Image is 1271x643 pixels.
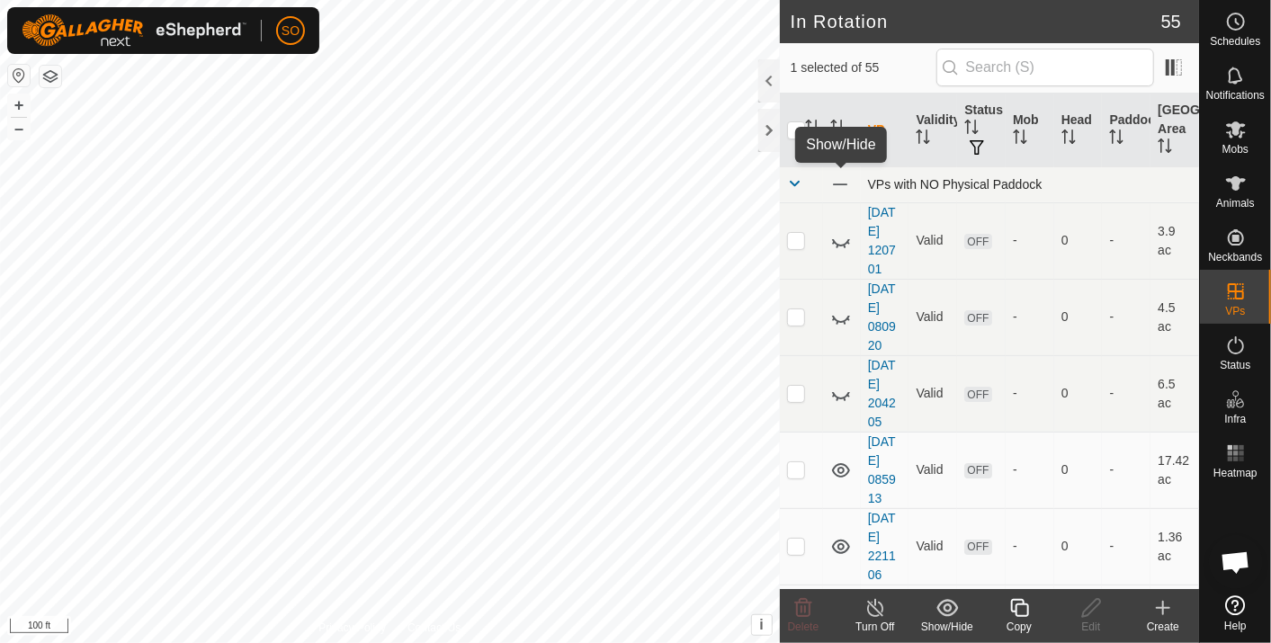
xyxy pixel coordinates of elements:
[1161,8,1181,35] span: 55
[1054,508,1103,585] td: 0
[1127,619,1199,635] div: Create
[964,387,991,402] span: OFF
[791,58,936,77] span: 1 selected of 55
[830,122,845,137] p-sorticon: Activate to sort
[40,66,61,87] button: Map Layers
[1054,432,1103,508] td: 0
[1102,94,1150,167] th: Paddock
[868,434,896,505] a: [DATE] 085913
[839,619,911,635] div: Turn Off
[1206,90,1265,101] span: Notifications
[1150,94,1199,167] th: [GEOGRAPHIC_DATA] Area
[964,234,991,249] span: OFF
[908,508,957,585] td: Valid
[1158,141,1172,156] p-sorticon: Activate to sort
[1109,132,1123,147] p-sorticon: Activate to sort
[868,205,896,276] a: [DATE] 120701
[964,463,991,478] span: OFF
[1208,252,1262,263] span: Neckbands
[1224,621,1247,631] span: Help
[318,620,386,636] a: Privacy Policy
[1150,279,1199,355] td: 4.5 ac
[1006,94,1054,167] th: Mob
[8,65,30,86] button: Reset Map
[8,94,30,116] button: +
[908,94,957,167] th: Validity
[1102,202,1150,279] td: -
[1054,355,1103,432] td: 0
[1220,360,1250,371] span: Status
[1061,132,1076,147] p-sorticon: Activate to sort
[805,122,819,137] p-sorticon: Activate to sort
[1150,508,1199,585] td: 1.36 ac
[1102,279,1150,355] td: -
[1054,279,1103,355] td: 0
[908,432,957,508] td: Valid
[908,202,957,279] td: Valid
[964,122,979,137] p-sorticon: Activate to sort
[1150,202,1199,279] td: 3.9 ac
[1055,619,1127,635] div: Edit
[1210,36,1260,47] span: Schedules
[868,511,896,582] a: [DATE] 221106
[1150,432,1199,508] td: 17.42 ac
[1216,198,1255,209] span: Animals
[791,11,1161,32] h2: In Rotation
[1102,508,1150,585] td: -
[1013,231,1047,250] div: -
[868,281,896,353] a: [DATE] 080920
[1102,355,1150,432] td: -
[1225,306,1245,317] span: VPs
[282,22,300,40] span: SO
[964,540,991,555] span: OFF
[908,355,957,432] td: Valid
[1054,202,1103,279] td: 0
[1013,460,1047,479] div: -
[1224,414,1246,424] span: Infra
[861,94,909,167] th: VP
[957,94,1006,167] th: Status
[1013,384,1047,403] div: -
[1150,355,1199,432] td: 6.5 ac
[911,619,983,635] div: Show/Hide
[868,177,1192,192] div: VPs with NO Physical Paddock
[936,49,1154,86] input: Search (S)
[964,310,991,326] span: OFF
[8,118,30,139] button: –
[22,14,246,47] img: Gallagher Logo
[1222,144,1249,155] span: Mobs
[1102,432,1150,508] td: -
[868,358,896,429] a: [DATE] 204205
[788,621,819,633] span: Delete
[1213,468,1258,478] span: Heatmap
[983,619,1055,635] div: Copy
[916,132,930,147] p-sorticon: Activate to sort
[407,620,461,636] a: Contact Us
[1054,94,1103,167] th: Head
[752,615,772,635] button: i
[1209,535,1263,589] div: Open chat
[1013,132,1027,147] p-sorticon: Activate to sort
[1013,537,1047,556] div: -
[1200,588,1271,639] a: Help
[908,279,957,355] td: Valid
[759,617,763,632] span: i
[1013,308,1047,326] div: -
